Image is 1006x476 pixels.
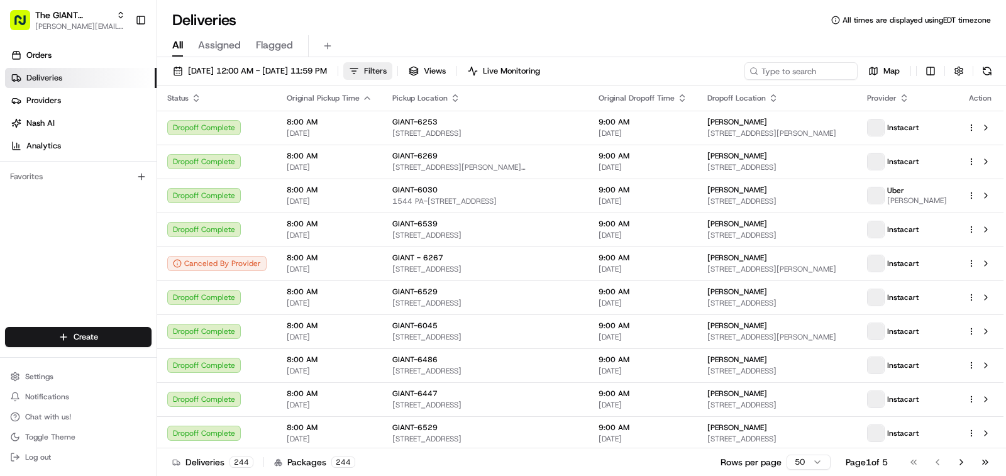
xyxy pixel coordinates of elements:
span: [DATE] [599,298,687,308]
span: [PERSON_NAME] [707,151,767,161]
span: [PERSON_NAME] [707,287,767,297]
button: Views [403,62,451,80]
span: 8:00 AM [287,117,372,127]
span: Uber [887,185,904,196]
span: GIANT-6447 [392,389,438,399]
span: GIANT-6030 [392,185,438,195]
span: 9:00 AM [599,423,687,433]
a: Nash AI [5,113,157,133]
span: Instacart [887,224,919,235]
span: GIANT-6529 [392,287,438,297]
span: 8:00 AM [287,287,372,297]
span: [PERSON_NAME] [707,185,767,195]
div: 💻 [106,184,116,194]
span: Assigned [198,38,241,53]
span: 8:00 AM [287,389,372,399]
span: Instacart [887,123,919,133]
span: GIANT - 6267 [392,253,443,263]
span: [PERSON_NAME][EMAIL_ADDRESS][DOMAIN_NAME] [35,21,125,31]
div: 📗 [13,184,23,194]
span: 9:00 AM [599,117,687,127]
span: Filters [364,65,387,77]
img: Nash [13,13,38,38]
span: Pylon [125,213,152,223]
span: 8:00 AM [287,355,372,365]
a: Analytics [5,136,157,156]
div: 244 [331,457,355,468]
span: Create [74,331,98,343]
span: GIANT-6539 [392,219,438,229]
span: 1544 PA-[STREET_ADDRESS] [392,196,578,206]
button: The GIANT Company[PERSON_NAME][EMAIL_ADDRESS][DOMAIN_NAME] [5,5,130,35]
button: Filters [343,62,392,80]
span: 9:00 AM [599,287,687,297]
button: Log out [5,448,152,466]
span: Original Pickup Time [287,93,360,103]
span: [STREET_ADDRESS] [392,128,578,138]
button: Refresh [978,62,996,80]
span: [STREET_ADDRESS] [707,400,847,410]
span: [STREET_ADDRESS] [392,298,578,308]
div: We're available if you need us! [43,133,159,143]
span: [DATE] [287,128,372,138]
span: [STREET_ADDRESS] [392,264,578,274]
span: GIANT-6269 [392,151,438,161]
span: 9:00 AM [599,219,687,229]
span: Original Dropoff Time [599,93,675,103]
span: All times are displayed using EDT timezone [843,15,991,25]
div: Deliveries [172,456,253,468]
span: [DATE] [287,366,372,376]
button: Create [5,327,152,347]
span: Log out [25,452,51,462]
div: Favorites [5,167,152,187]
span: Instacart [887,258,919,268]
span: Instacart [887,292,919,302]
button: Notifications [5,388,152,406]
span: [STREET_ADDRESS] [392,400,578,410]
span: [DATE] [599,332,687,342]
span: Instacart [887,157,919,167]
span: Dropoff Location [707,93,766,103]
span: 9:00 AM [599,389,687,399]
span: [DATE] [599,162,687,172]
span: [STREET_ADDRESS] [392,366,578,376]
span: Instacart [887,394,919,404]
p: Rows per page [721,456,782,468]
span: 8:00 AM [287,423,372,433]
span: [DATE] [599,230,687,240]
span: Analytics [26,140,61,152]
input: Type to search [744,62,858,80]
div: Start new chat [43,120,206,133]
span: Provider [867,93,897,103]
span: 9:00 AM [599,185,687,195]
a: Providers [5,91,157,111]
button: Live Monitoring [462,62,546,80]
span: 9:00 AM [599,253,687,263]
span: [STREET_ADDRESS] [392,332,578,342]
button: Canceled By Provider [167,256,267,271]
span: GIANT-6486 [392,355,438,365]
span: Instacart [887,326,919,336]
button: Settings [5,368,152,385]
button: Chat with us! [5,408,152,426]
div: 244 [229,457,253,468]
span: [STREET_ADDRESS][PERSON_NAME][PERSON_NAME] [392,162,578,172]
span: 8:00 AM [287,253,372,263]
span: Views [424,65,446,77]
span: [DATE] [287,298,372,308]
h1: Deliveries [172,10,236,30]
span: Toggle Theme [25,432,75,442]
span: [DATE] [287,434,372,444]
a: Orders [5,45,157,65]
div: Action [967,93,993,103]
span: Notifications [25,392,69,402]
div: Packages [274,456,355,468]
span: Knowledge Base [25,182,96,195]
span: 8:00 AM [287,219,372,229]
button: Toggle Theme [5,428,152,446]
span: 8:00 AM [287,151,372,161]
span: 8:00 AM [287,321,372,331]
span: Status [167,93,189,103]
span: [DATE] [599,196,687,206]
